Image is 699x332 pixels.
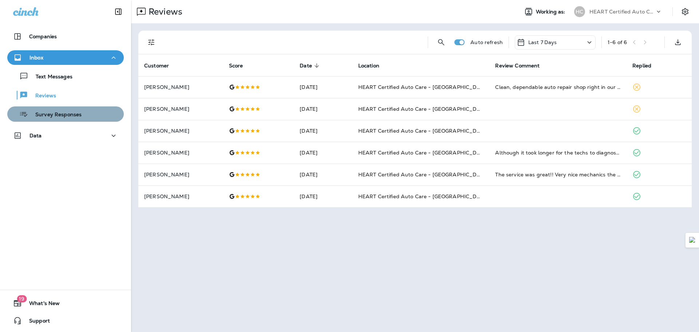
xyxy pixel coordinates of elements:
[229,62,253,69] span: Score
[671,35,685,50] button: Export as CSV
[17,295,27,302] span: 19
[294,120,352,142] td: [DATE]
[495,62,549,69] span: Review Comment
[28,93,56,99] p: Reviews
[108,4,129,19] button: Collapse Sidebar
[294,164,352,185] td: [DATE]
[7,50,124,65] button: Inbox
[574,6,585,17] div: HC
[28,112,82,118] p: Survey Responses
[7,313,124,328] button: Support
[495,149,621,156] div: Although it took longer for the techs to diagnose the problem, the repair work fixed the problem....
[632,62,661,69] span: Replied
[358,84,489,90] span: HEART Certified Auto Care - [GEOGRAPHIC_DATA]
[358,106,489,112] span: HEART Certified Auto Care - [GEOGRAPHIC_DATA]
[589,9,655,15] p: HEART Certified Auto Care
[358,149,489,156] span: HEART Certified Auto Care - [GEOGRAPHIC_DATA]
[22,318,50,327] span: Support
[144,150,217,156] p: [PERSON_NAME]
[144,63,169,69] span: Customer
[528,39,557,45] p: Last 7 Days
[300,63,312,69] span: Date
[495,171,621,178] div: The service was great!! Very nice mechanics the work was done in a timely manner. I will be back ...
[358,193,489,200] span: HEART Certified Auto Care - [GEOGRAPHIC_DATA]
[536,9,567,15] span: Working as:
[300,62,321,69] span: Date
[144,194,217,199] p: [PERSON_NAME]
[294,185,352,207] td: [DATE]
[294,142,352,164] td: [DATE]
[294,76,352,98] td: [DATE]
[358,128,489,134] span: HEART Certified Auto Care - [GEOGRAPHIC_DATA]
[7,69,124,84] button: Text Messages
[358,63,379,69] span: Location
[144,62,178,69] span: Customer
[495,63,540,69] span: Review Comment
[7,296,124,310] button: 19What's New
[29,55,43,60] p: Inbox
[358,171,489,178] span: HEART Certified Auto Care - [GEOGRAPHIC_DATA]
[146,6,182,17] p: Reviews
[495,83,621,91] div: Clean, dependable auto repair shop right in our neighborhood. They sent me a text listing what ne...
[7,128,124,143] button: Data
[144,106,217,112] p: [PERSON_NAME]
[7,29,124,44] button: Companies
[358,62,389,69] span: Location
[29,34,57,39] p: Companies
[229,63,243,69] span: Score
[7,106,124,122] button: Survey Responses
[434,35,449,50] button: Search Reviews
[632,63,651,69] span: Replied
[7,87,124,103] button: Reviews
[470,39,503,45] p: Auto refresh
[144,172,217,177] p: [PERSON_NAME]
[29,133,42,138] p: Data
[28,74,72,81] p: Text Messages
[689,237,696,243] img: Detect Auto
[144,35,159,50] button: Filters
[679,5,692,18] button: Settings
[608,39,627,45] div: 1 - 6 of 6
[294,98,352,120] td: [DATE]
[144,128,217,134] p: [PERSON_NAME]
[144,84,217,90] p: [PERSON_NAME]
[22,300,60,309] span: What's New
